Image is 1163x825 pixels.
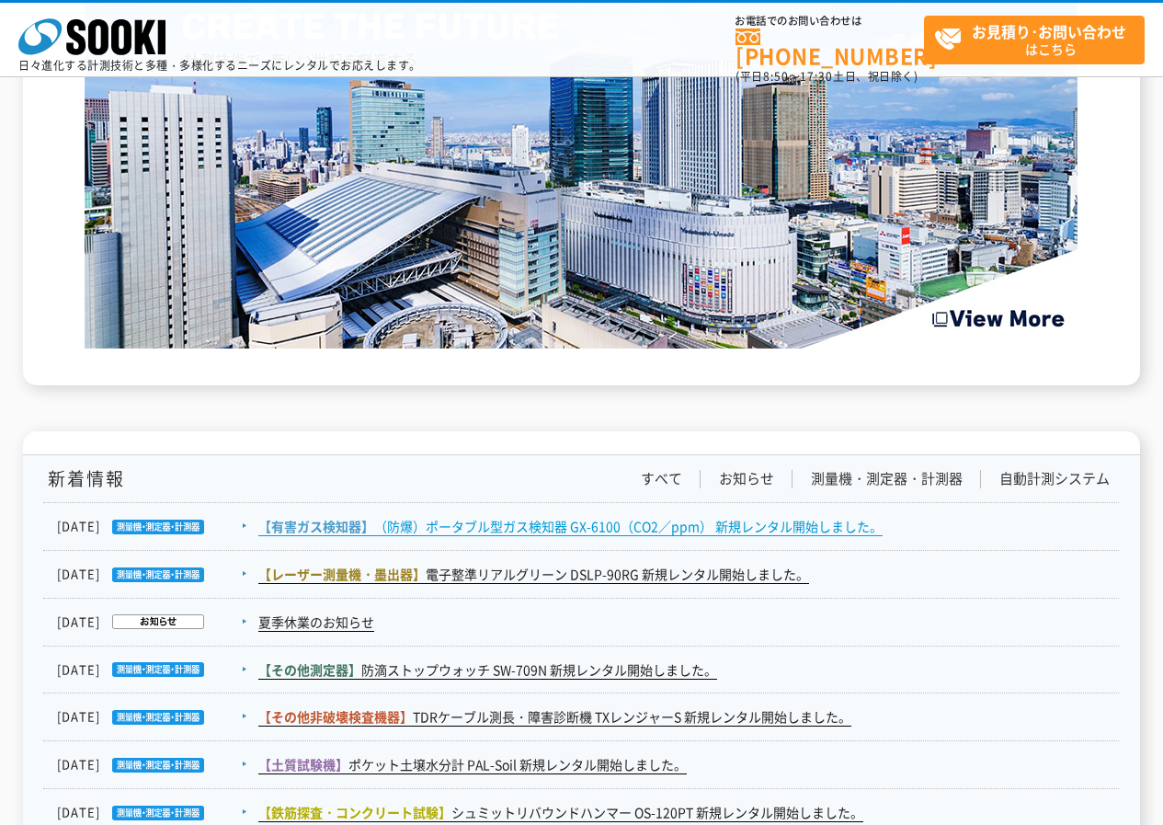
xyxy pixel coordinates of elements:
[57,613,257,632] dt: [DATE]
[57,803,257,822] dt: [DATE]
[57,660,257,680] dt: [DATE]
[934,17,1144,63] span: はこちら
[100,567,204,582] img: 測量機・測定器・計測器
[57,707,257,727] dt: [DATE]
[735,29,924,66] a: [PHONE_NUMBER]
[258,803,451,821] span: 【鉄筋探査・コンクリート試験】
[258,707,413,726] span: 【その他非破壊検査機器】
[763,68,789,85] span: 8:50
[972,20,1126,42] strong: お見積り･お問い合わせ
[258,517,374,535] span: 【有害ガス検知器】
[258,517,883,536] a: 【有害ガス検知器】（防爆）ポータブル型ガス検知器 GX-6100（CO2／ppm） 新規レンタル開始しました。
[57,517,257,536] dt: [DATE]
[258,707,851,727] a: 【その他非破壊検査機器】TDRケーブル測長・障害診断機 TXレンジャーS 新規レンタル開始しました。
[811,469,963,488] a: 測量機・測定器・計測器
[258,803,863,822] a: 【鉄筋探査・コンクリート試験】シュミットリバウンドハンマー OS-120PT 新規レンタル開始しました。
[735,16,924,27] span: お電話でのお問い合わせは
[800,68,833,85] span: 17:30
[641,469,682,488] a: すべて
[85,330,1077,348] a: Create the Future
[258,565,809,584] a: 【レーザー測量機・墨出器】電子整準リアルグリーン DSLP-90RG 新規レンタル開始しました。
[258,565,426,583] span: 【レーザー測量機・墨出器】
[719,469,774,488] a: お知らせ
[100,758,204,773] img: 測量機・測定器・計測器
[258,660,717,680] a: 【その他測定器】防滴ストップウォッチ SW-709N 新規レンタル開始しました。
[57,755,257,774] dt: [DATE]
[43,469,125,488] h1: 新着情報
[100,520,204,534] img: 測量機・測定器・計測器
[735,68,918,85] span: (平日 ～ 土日、祝日除く)
[924,16,1145,64] a: お見積り･お問い合わせはこちら
[100,710,204,725] img: 測量機・測定器・計測器
[57,565,257,584] dt: [DATE]
[258,755,348,773] span: 【土質試験機】
[18,60,421,71] p: 日々進化する計測技術と多種・多様化するニーズにレンタルでお応えします。
[258,660,361,679] span: 【その他測定器】
[100,806,204,820] img: 測量機・測定器・計測器
[999,469,1110,488] a: 自動計測システム
[258,755,687,774] a: 【土質試験機】ポケット土壌水分計 PAL-Soil 新規レンタル開始しました。
[258,613,374,632] a: 夏季休業のお知らせ
[100,662,204,677] img: 測量機・測定器・計測器
[100,614,204,629] img: お知らせ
